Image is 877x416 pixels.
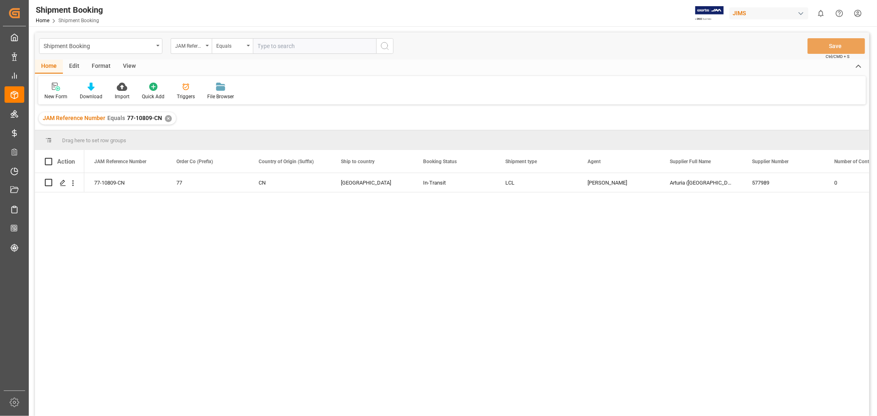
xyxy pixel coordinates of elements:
div: Import [115,93,130,100]
div: Triggers [177,93,195,100]
div: New Form [44,93,67,100]
span: Supplier Number [752,159,789,164]
span: Ship to country [341,159,375,164]
span: JAM Reference Number [94,159,146,164]
div: Edit [63,60,86,74]
div: 77 [176,173,239,192]
div: Format [86,60,117,74]
div: Quick Add [142,93,164,100]
span: JAM Reference Number [43,115,105,121]
div: LCL [505,173,568,192]
span: Shipment type [505,159,537,164]
button: show 0 new notifications [812,4,830,23]
div: CN [259,173,321,192]
div: Download [80,93,102,100]
button: open menu [171,38,212,54]
div: JAM Reference Number [175,40,203,50]
button: search button [376,38,393,54]
span: Country of Origin (Suffix) [259,159,314,164]
div: Home [35,60,63,74]
img: Exertis%20JAM%20-%20Email%20Logo.jpg_1722504956.jpg [695,6,724,21]
span: Agent [588,159,601,164]
div: Arturia ([GEOGRAPHIC_DATA]) [660,173,742,192]
button: Save [808,38,865,54]
div: Shipment Booking [36,4,103,16]
div: JIMS [729,7,808,19]
span: Drag here to set row groups [62,137,126,143]
span: 77-10809-CN [127,115,162,121]
div: ✕ [165,115,172,122]
input: Type to search [253,38,376,54]
div: Press SPACE to select this row. [35,173,84,192]
div: [PERSON_NAME] [588,173,650,192]
div: 577989 [742,173,824,192]
div: Equals [216,40,244,50]
span: Ctrl/CMD + S [826,53,849,60]
button: open menu [39,38,162,54]
div: Action [57,158,75,165]
button: JIMS [729,5,812,21]
div: File Browser [207,93,234,100]
div: View [117,60,142,74]
div: [GEOGRAPHIC_DATA] [341,173,403,192]
a: Home [36,18,49,23]
span: Order Co (Prefix) [176,159,213,164]
div: 77-10809-CN [84,173,167,192]
span: Supplier Full Name [670,159,711,164]
div: Shipment Booking [44,40,153,51]
span: Equals [107,115,125,121]
span: Booking Status [423,159,457,164]
button: open menu [212,38,253,54]
div: In-Transit [423,173,486,192]
button: Help Center [830,4,849,23]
